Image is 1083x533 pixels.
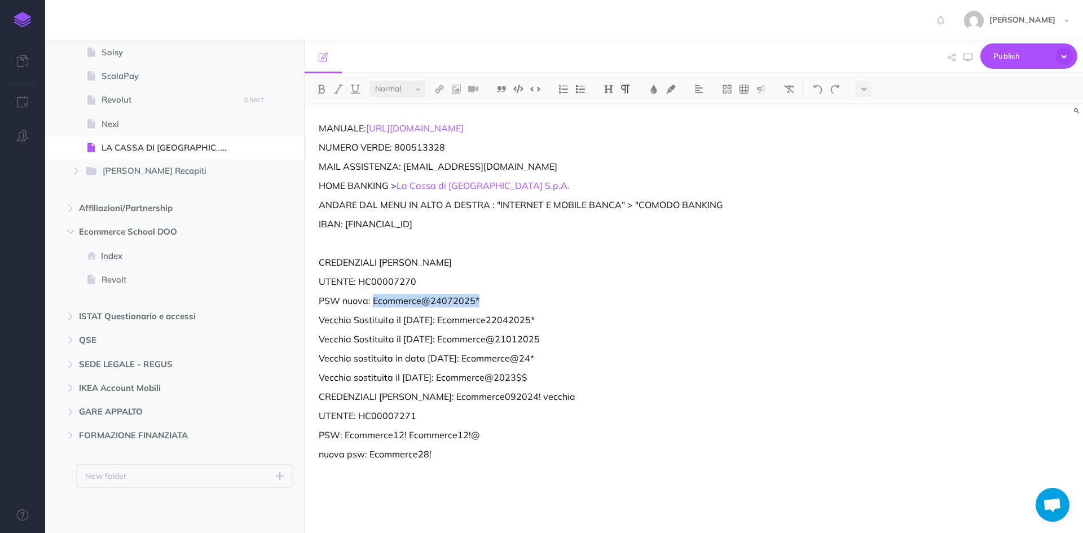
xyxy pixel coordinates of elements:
p: PSW nuova: Ecommerce@24072025* [319,294,835,307]
img: 773ddf364f97774a49de44848d81cdba.jpg [964,11,984,30]
p: UTENTE: HC00007270 [319,275,835,288]
a: [URL][DOMAIN_NAME] [366,122,464,134]
img: Blockquote button [496,85,507,94]
p: CREDENZIALI [PERSON_NAME]: Ecommerce092024! vecchia [319,390,835,403]
p: New folder [85,470,127,482]
p: MAIL ASSISTENZA: [EMAIL_ADDRESS][DOMAIN_NAME] [319,160,835,173]
img: Ordered list button [558,85,569,94]
img: Clear styles button [784,85,794,94]
p: NUMERO VERDE: 800513328 [319,140,835,154]
img: Create table button [739,85,749,94]
img: Inline code button [530,85,540,93]
span: Index [101,249,236,263]
span: Revolut [102,93,236,107]
img: Text background color button [666,85,676,94]
span: Ecommerce School DOO [79,225,222,239]
img: Callout dropdown menu button [756,85,766,94]
p: Vecchia sostituita il [DATE]: Ecommerce@2023$$ [319,371,835,384]
img: Alignment dropdown menu button [694,85,704,94]
span: Revolt [102,273,236,287]
img: Underline button [350,85,360,94]
p: HOME BANKING > [319,179,835,192]
p: nuova psw: Ecommerce28! [319,447,835,461]
p: IBAN: [FINANCIAL_ID] [319,217,835,231]
a: [GEOGRAPHIC_DATA] [448,180,543,191]
span: IKEA Account Mobili [79,381,222,395]
span: Soisy [102,46,236,59]
button: Publish [980,43,1077,69]
span: [PERSON_NAME] Recapiti [103,164,219,179]
img: Link button [434,85,444,94]
p: UTENTE: HC00007271 [319,409,835,422]
a: S.p.A. [545,180,570,191]
img: Bold button [316,85,327,94]
span: [PERSON_NAME] [984,15,1061,25]
span: GARE APPALTO [79,405,222,419]
p: PSW: Ecommerce12! Ecommerce12!@ [319,428,835,442]
span: LA CASSA DI [GEOGRAPHIC_DATA] [102,141,236,155]
p: ANDARE DAL MENU IN ALTO A DESTRA : "INTERNET E MOBILE BANCA" > "COMODO BANKING [319,198,835,212]
img: Unordered list button [575,85,585,94]
span: Publish [993,47,1050,65]
img: Paragraph button [620,85,631,94]
p: Vecchia Sostituita il [DATE]: Ecommerce22042025* [319,313,835,327]
p: MANUALE: [319,121,835,135]
a: La Cassa di [397,180,446,191]
a: Aprire la chat [1036,488,1069,522]
img: Add video button [468,85,478,94]
img: Italic button [333,85,344,94]
span: Nexi [102,117,236,131]
img: Text color button [649,85,659,94]
img: Redo [830,85,840,94]
img: Code block button [513,85,523,93]
button: DRAFT [240,94,268,107]
small: DRAFT [244,96,264,104]
span: ISTAT Questionario e accessi [79,310,222,323]
img: Headings dropdown button [604,85,614,94]
span: SEDE LEGALE - REGUS [79,358,222,371]
p: Vecchia Sostituita il [DATE]: Ecommerce@21012025 [319,332,835,346]
img: Add image button [451,85,461,94]
span: Affiliazioni/Partnership [79,201,222,215]
p: CREDENZIALI [PERSON_NAME] [319,256,835,269]
p: Vecchia sostituita in data [DATE]: Ecommerce@24* [319,351,835,365]
span: ScalaPay [102,69,236,83]
button: New folder [76,464,293,488]
img: logo-mark.svg [14,12,31,28]
span: QSE [79,333,222,347]
span: FORMAZIONE FINANZIATA [79,429,222,442]
img: Undo [813,85,823,94]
